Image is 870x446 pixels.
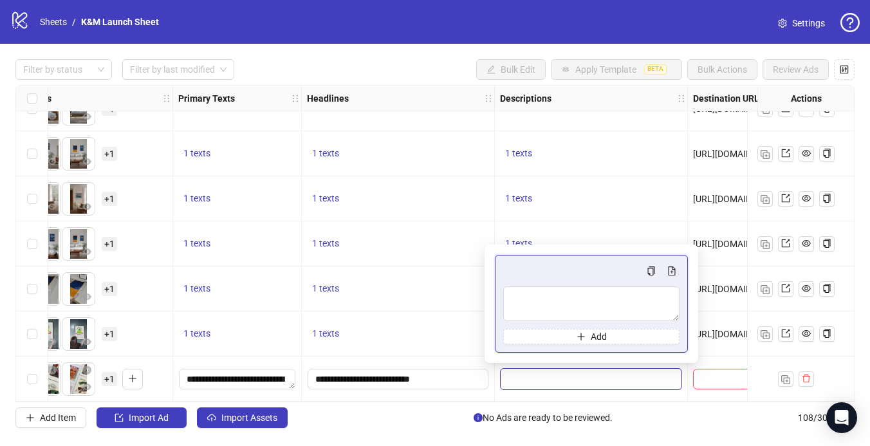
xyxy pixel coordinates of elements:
[577,332,586,341] span: plus
[79,15,162,29] a: K&M Launch Sheet
[16,311,48,357] div: Select row 107
[26,413,35,422] span: plus
[197,407,288,428] button: Import Assets
[40,413,76,423] span: Add Item
[307,368,489,390] div: Edit values
[48,382,57,391] span: eye
[44,245,60,260] button: Preview
[500,191,537,207] button: 1 texts
[115,413,124,422] span: import
[781,194,790,203] span: export
[82,366,91,375] span: close-circle
[798,411,855,425] span: 108 / 300 items
[505,193,532,203] span: 1 texts
[178,191,216,207] button: 1 texts
[822,149,831,158] span: copy
[183,148,210,158] span: 1 texts
[122,369,143,389] button: Add
[768,13,835,33] a: Settings
[693,284,784,294] span: [URL][DOMAIN_NAME]
[693,329,784,339] span: [URL][DOMAIN_NAME]
[44,380,60,395] button: Preview
[781,239,790,248] span: export
[183,193,210,203] span: 1 texts
[102,282,117,296] span: + 1
[761,195,770,204] img: Duplicate
[312,193,339,203] span: 1 texts
[44,335,60,350] button: Preview
[102,147,117,161] span: + 1
[48,157,57,166] span: eye
[757,146,773,162] button: Duplicate
[79,380,95,395] button: Preview
[82,247,91,256] span: eye
[822,239,831,248] span: copy
[778,371,793,387] button: Duplicate
[312,283,339,293] span: 1 texts
[178,281,216,297] button: 1 texts
[178,236,216,252] button: 1 texts
[97,407,187,428] button: Import Ad
[178,146,216,162] button: 1 texts
[495,255,688,353] div: Multi-text input container - paste or copy values
[307,146,344,162] button: 1 texts
[476,59,546,80] button: Bulk Edit
[781,284,790,293] span: export
[802,149,811,158] span: eye
[102,192,117,206] span: + 1
[591,331,607,342] span: Add
[44,200,60,215] button: Preview
[686,94,695,103] span: holder
[757,281,773,297] button: Duplicate
[16,86,48,111] div: Select all rows
[781,329,790,338] span: export
[802,329,811,338] span: eye
[16,266,48,311] div: Select row 106
[312,148,339,158] span: 1 texts
[307,91,349,106] strong: Headlines
[62,318,95,350] img: Asset 2
[307,236,344,252] button: 1 texts
[162,94,171,103] span: holder
[72,15,76,29] li: /
[505,238,532,248] span: 1 texts
[307,191,344,207] button: 1 texts
[48,366,57,375] span: close-circle
[102,372,117,386] span: + 1
[171,94,180,103] span: holder
[82,157,91,166] span: eye
[307,281,344,297] button: 1 texts
[183,238,210,248] span: 1 texts
[761,285,770,294] img: Duplicate
[840,13,860,32] span: question-circle
[834,59,855,80] button: Configure table settings
[183,283,210,293] span: 1 texts
[757,191,773,207] button: Duplicate
[491,86,494,111] div: Resize Headlines column
[82,382,91,391] span: eye
[169,86,172,111] div: Resize Assets column
[500,146,537,162] button: 1 texts
[82,337,91,346] span: eye
[791,91,822,106] strong: Actions
[503,329,680,344] button: Add
[822,284,831,293] span: copy
[62,138,95,170] img: Asset 2
[474,411,613,425] span: No Ads are ready to be reviewed.
[291,94,300,103] span: holder
[207,413,216,422] span: cloud-upload
[647,266,656,275] span: copy
[693,194,784,204] span: [URL][DOMAIN_NAME]
[761,150,770,159] img: Duplicate
[79,154,95,170] button: Preview
[16,176,48,221] div: Select row 104
[178,368,296,390] div: Edit values
[79,109,95,125] button: Preview
[677,94,686,103] span: holder
[79,290,95,305] button: Preview
[802,239,811,248] span: eye
[474,413,483,422] span: info-circle
[761,330,770,339] img: Duplicate
[500,236,537,252] button: 1 texts
[79,200,95,215] button: Preview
